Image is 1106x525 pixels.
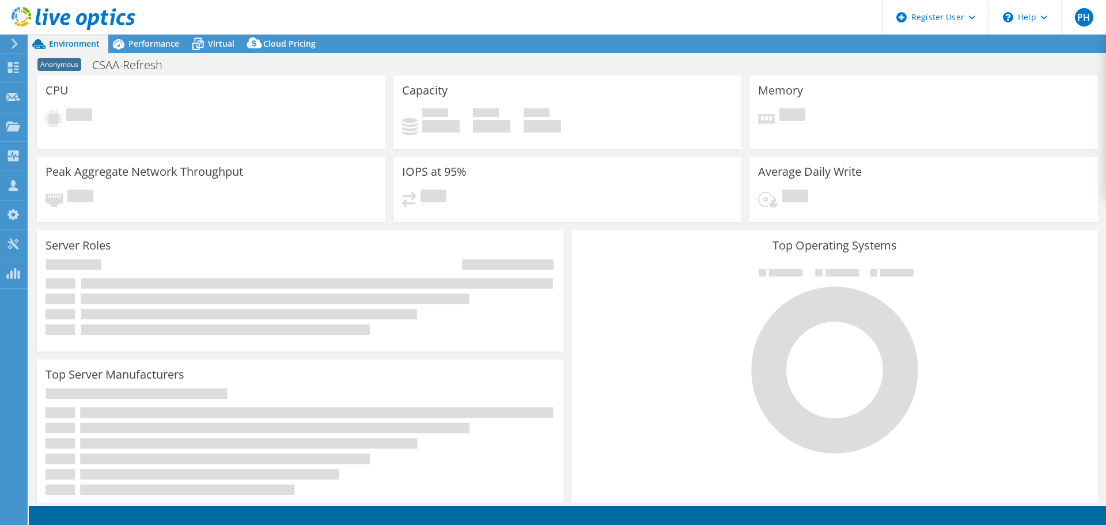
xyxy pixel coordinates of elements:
[1003,12,1013,22] svg: \n
[779,108,805,124] span: Pending
[782,190,808,205] span: Pending
[421,190,446,205] span: Pending
[263,38,316,49] span: Cloud Pricing
[46,239,111,252] h3: Server Roles
[473,120,510,133] h4: 0 GiB
[66,108,92,124] span: Pending
[524,120,561,133] h4: 0 GiB
[37,58,81,71] span: Anonymous
[580,239,1089,252] h3: Top Operating Systems
[67,190,93,205] span: Pending
[46,84,69,97] h3: CPU
[422,120,460,133] h4: 0 GiB
[49,38,100,49] span: Environment
[208,38,234,49] span: Virtual
[46,165,243,178] h3: Peak Aggregate Network Throughput
[87,59,180,71] h1: CSAA-Refresh
[758,84,803,97] h3: Memory
[422,108,448,120] span: Used
[758,165,862,178] h3: Average Daily Write
[46,368,184,381] h3: Top Server Manufacturers
[473,108,499,120] span: Free
[128,38,179,49] span: Performance
[402,84,448,97] h3: Capacity
[1075,8,1093,27] span: PH
[402,165,467,178] h3: IOPS at 95%
[524,108,550,120] span: Total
